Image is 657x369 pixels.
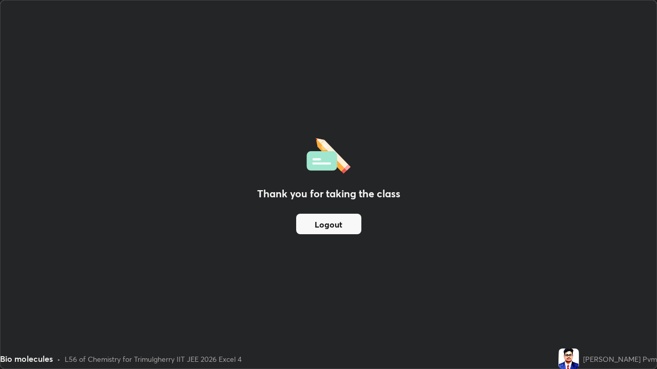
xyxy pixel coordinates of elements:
[583,354,657,364] div: [PERSON_NAME] Pvm
[306,135,351,174] img: offlineFeedback.1438e8b3.svg
[65,354,242,364] div: L56 of Chemistry for Trimulgherry IIT JEE 2026 Excel 4
[558,348,579,369] img: aac4110866d7459b93fa02c8e4758a58.jpg
[257,186,400,201] h2: Thank you for taking the class
[296,214,361,234] button: Logout
[57,354,61,364] div: •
